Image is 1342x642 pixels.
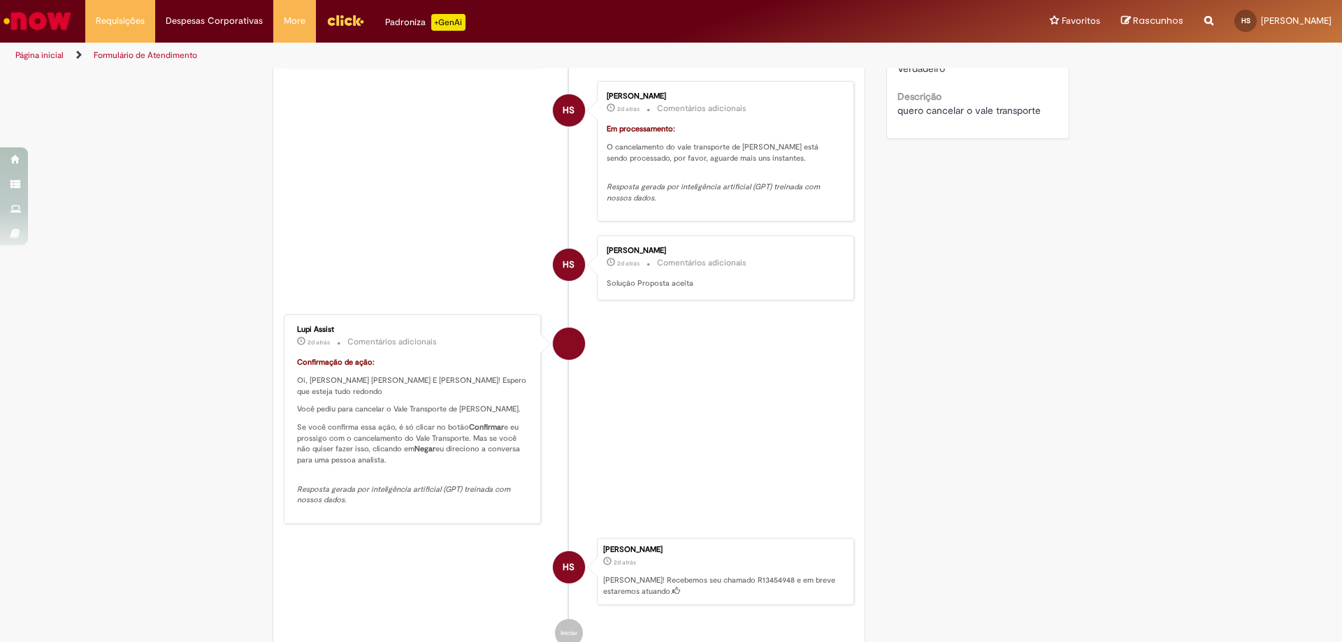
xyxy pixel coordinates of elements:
[1,7,73,35] img: ServiceNow
[897,104,1041,117] span: quero cancelar o vale transporte
[1261,15,1332,27] span: [PERSON_NAME]
[607,142,839,163] p: O cancelamento do vale transporte de [PERSON_NAME] está sendo processado, por favor, aguarde mais...
[284,538,854,605] li: Haylle Roberto Moura E Souza
[563,550,575,584] span: HS
[1133,14,1183,27] span: Rascunhos
[1241,16,1250,25] span: HS
[617,259,640,268] time: 28/08/2025 04:12:20
[657,103,746,115] small: Comentários adicionais
[1121,15,1183,28] a: Rascunhos
[897,90,941,103] b: Descrição
[607,182,822,203] em: Resposta gerada por inteligência artificial (GPT) treinada com nossos dados.
[607,278,839,289] p: Solução Proposta aceita
[614,558,636,567] span: 2d atrás
[603,546,846,554] div: [PERSON_NAME]
[10,43,884,68] ul: Trilhas de página
[617,105,640,113] time: 28/08/2025 04:12:21
[297,375,530,397] p: Oi, [PERSON_NAME] [PERSON_NAME] E [PERSON_NAME]! Espero que esteja tudo redondo
[284,14,305,28] span: More
[15,50,64,61] a: Página inicial
[297,484,512,506] em: Resposta gerada por inteligência artificial (GPT) treinada com nossos dados.
[657,257,746,269] small: Comentários adicionais
[553,94,585,126] div: Haylle Roberto Moura E Souza
[553,551,585,583] div: Haylle Roberto Moura E Souza
[553,249,585,281] div: Haylle Roberto Moura E Souza
[297,357,375,367] font: Confirmação de ação:
[308,338,330,346] time: 28/08/2025 04:11:24
[563,94,575,127] span: HS
[94,50,197,61] a: Formulário de Atendimento
[607,247,839,255] div: [PERSON_NAME]
[614,558,636,567] time: 28/08/2025 04:11:17
[553,328,585,360] div: Lupi Assist
[308,338,330,346] span: 2d atrás
[414,444,435,454] strong: Negar
[297,404,530,415] p: Você pediu para cancelar o Vale Transporte de [PERSON_NAME].
[607,92,839,101] div: [PERSON_NAME]
[469,422,504,432] strong: Confirmar
[897,62,945,75] span: Verdadeiro
[617,105,640,113] span: 2d atrás
[347,336,437,348] small: Comentários adicionais
[617,259,640,268] span: 2d atrás
[166,14,263,28] span: Despesas Corporativas
[297,422,530,466] p: Se você confirma essa ação, é só clicar no botão e eu prossigo com o cancelamento do Vale Transpo...
[326,10,364,31] img: click_logo_yellow_360x200.png
[297,326,530,334] div: Lupi Assist
[563,248,575,282] span: HS
[96,14,145,28] span: Requisições
[385,14,466,31] div: Padroniza
[1062,14,1100,28] span: Favoritos
[603,575,846,597] p: [PERSON_NAME]! Recebemos seu chamado R13454948 e em breve estaremos atuando.
[431,14,466,31] p: +GenAi
[607,124,675,134] font: Em processamento:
